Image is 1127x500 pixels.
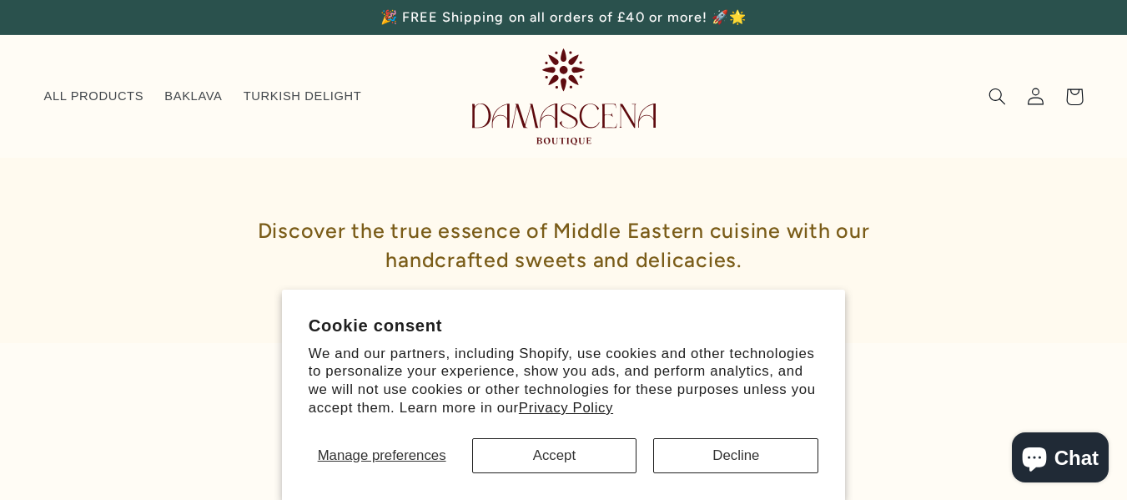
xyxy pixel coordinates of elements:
[154,78,233,115] a: BAKLAVA
[653,438,818,473] button: Decline
[244,88,362,104] span: TURKISH DELIGHT
[472,438,637,473] button: Accept
[309,438,455,473] button: Manage preferences
[309,316,819,336] h2: Cookie consent
[472,48,656,144] img: Damascena Boutique
[44,88,144,104] span: ALL PRODUCTS
[164,88,222,104] span: BAKLAVA
[380,9,747,25] span: 🎉 FREE Shipping on all orders of £40 or more! 🚀🌟
[318,447,446,463] span: Manage preferences
[1007,432,1114,487] inbox-online-store-chat: Shopify online store chat
[309,345,819,417] p: We and our partners, including Shopify, use cookies and other technologies to personalize your ex...
[979,78,1017,116] summary: Search
[519,400,613,416] a: Privacy Policy
[233,78,372,115] a: TURKISH DELIGHT
[465,42,662,151] a: Damascena Boutique
[33,78,154,115] a: ALL PRODUCTS
[197,191,931,300] h1: Discover the true essence of Middle Eastern cuisine with our handcrafted sweets and delicacies.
